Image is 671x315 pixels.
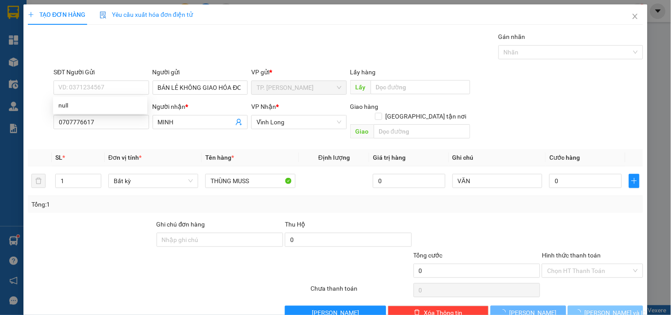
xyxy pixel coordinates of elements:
[205,174,295,188] input: VD: Bàn, Ghế
[251,67,346,77] div: VP gửi
[498,33,525,40] label: Gán nhãn
[157,233,284,247] input: Ghi chú đơn hàng
[100,11,193,18] span: Yêu cầu xuất hóa đơn điện tử
[371,80,470,94] input: Dọc đường
[114,174,193,188] span: Bất kỳ
[632,13,639,20] span: close
[374,124,470,138] input: Dọc đường
[285,221,305,228] span: Thu Hộ
[373,174,445,188] input: 0
[61,48,118,58] li: VP Vĩnh Long
[4,4,35,35] img: logo.jpg
[257,115,341,129] span: Vĩnh Long
[373,154,406,161] span: Giá trị hàng
[55,154,62,161] span: SL
[31,200,260,209] div: Tổng: 1
[54,67,149,77] div: SĐT Người Gửi
[350,69,376,76] span: Lấy hàng
[4,48,61,67] li: VP TP. [PERSON_NAME]
[449,149,546,166] th: Ghi chú
[251,103,276,110] span: VP Nhận
[350,124,374,138] span: Giao
[205,154,234,161] span: Tên hàng
[549,154,580,161] span: Cước hàng
[318,154,350,161] span: Định lượng
[28,12,34,18] span: plus
[108,154,142,161] span: Đơn vị tính
[157,221,205,228] label: Ghi chú đơn hàng
[257,81,341,94] span: TP. Hồ Chí Minh
[153,102,248,111] div: Người nhận
[28,11,85,18] span: TẠO ĐƠN HÀNG
[4,4,128,38] li: [PERSON_NAME] - 0931936768
[452,174,542,188] input: Ghi Chú
[54,102,149,111] div: SĐT Người Nhận
[61,59,108,85] b: 107/1 , Đường 2/9 P1, TP Vĩnh Long
[100,12,107,19] img: icon
[414,252,443,259] span: Tổng cước
[31,174,46,188] button: delete
[310,284,412,299] div: Chưa thanh toán
[350,80,371,94] span: Lấy
[350,103,379,110] span: Giao hàng
[623,4,648,29] button: Close
[629,174,640,188] button: plus
[542,252,601,259] label: Hình thức thanh toán
[235,119,242,126] span: user-add
[153,67,248,77] div: Người gửi
[61,59,67,65] span: environment
[629,177,639,184] span: plus
[382,111,470,121] span: [GEOGRAPHIC_DATA] tận nơi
